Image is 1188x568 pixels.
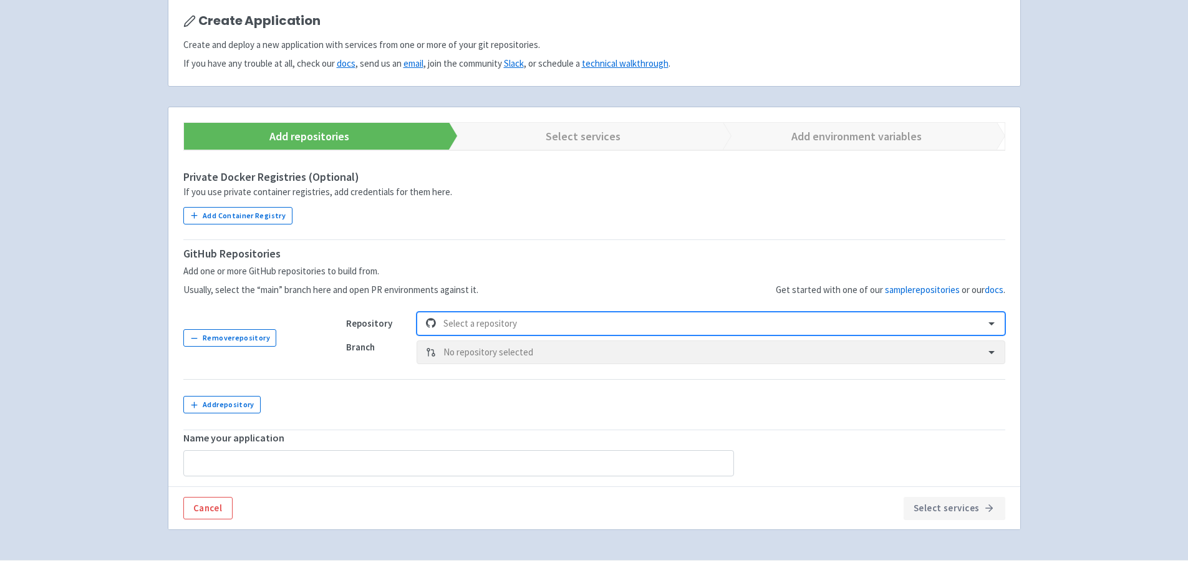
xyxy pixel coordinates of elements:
p: If you have any trouble at all, check our , send us an , join the community , or schedule a . [183,57,1005,71]
p: Usually, select the “main” branch here and open PR environments against it. [183,283,478,297]
button: Removerepository [183,329,277,347]
h5: Name your application [183,433,1005,444]
strong: Repository [346,317,392,329]
span: Create Application [198,14,321,28]
button: Add Container Registry [183,207,292,224]
a: technical walkthrough [582,57,669,69]
a: docs [985,284,1003,296]
a: Add environment variables [712,123,986,150]
a: samplerepositories [885,284,960,296]
a: Add repositories [165,123,439,150]
button: Addrepository [183,396,261,413]
div: If you use private container registries, add credentials for them here. [183,185,1005,200]
strong: GitHub Repositories [183,246,281,261]
a: Slack [504,57,524,69]
h4: Private Docker Registries (Optional) [183,171,1005,183]
a: Cancel [183,497,233,519]
p: Get started with one of our or our . [776,283,1005,297]
strong: Branch [346,341,375,353]
a: Select services [438,123,712,150]
p: Create and deploy a new application with services from one or more of your git repositories. [183,38,1005,52]
a: docs [337,57,355,69]
a: email [403,57,423,69]
p: Add one or more GitHub repositories to build from. [183,264,478,279]
button: Select services [904,497,1005,519]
